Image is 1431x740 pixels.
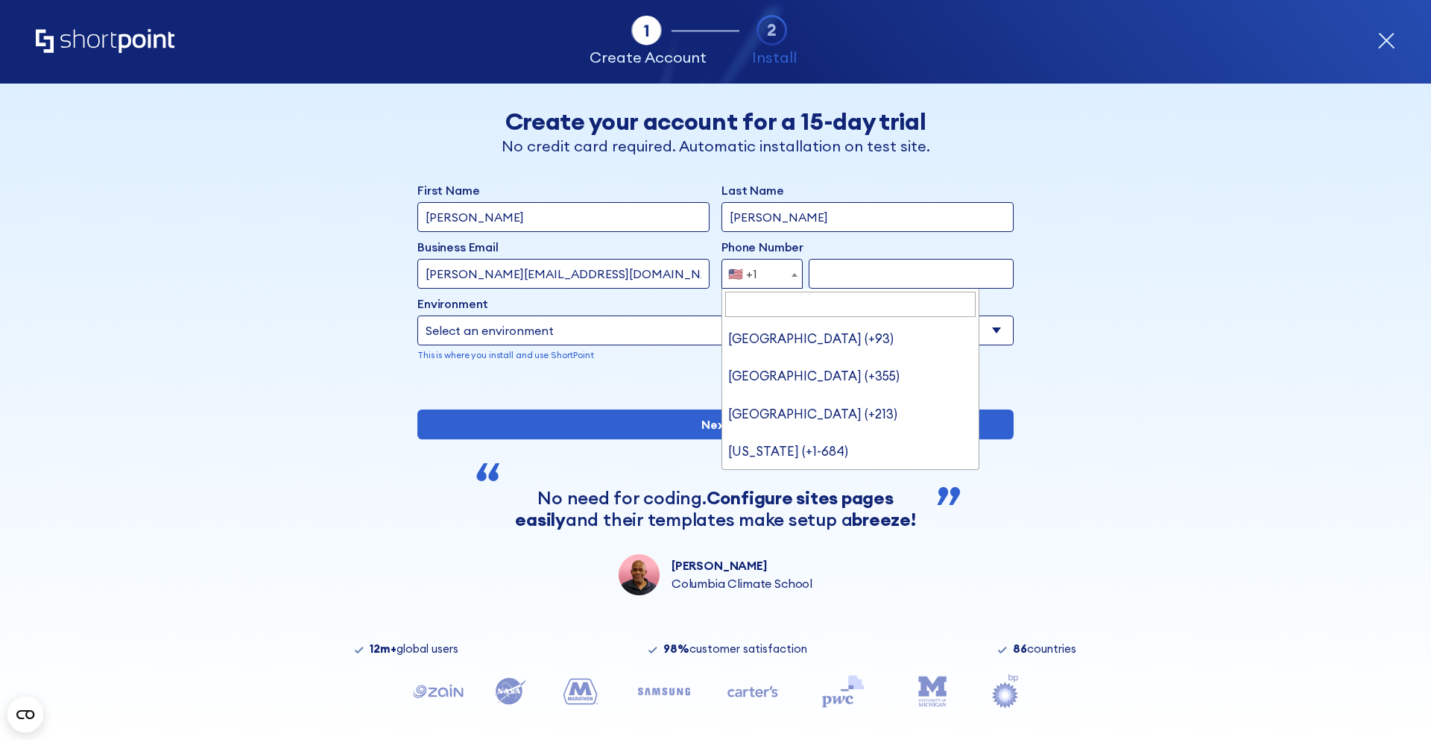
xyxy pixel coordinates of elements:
li: [GEOGRAPHIC_DATA] (+355) [722,357,979,395]
li: [GEOGRAPHIC_DATA] (+213) [722,395,979,433]
li: [GEOGRAPHIC_DATA] (+93) [722,320,979,357]
li: [US_STATE] (+1-684) [722,433,979,470]
input: Search [725,292,976,317]
button: Open CMP widget [7,697,43,733]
